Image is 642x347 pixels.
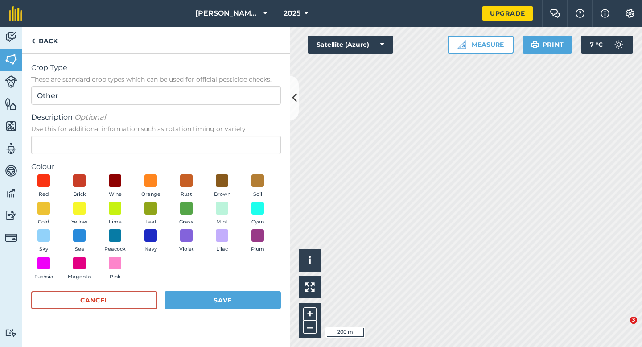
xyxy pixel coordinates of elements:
[31,62,281,73] span: Crop Type
[103,174,128,198] button: Wine
[22,27,66,53] a: Back
[67,174,92,198] button: Brick
[174,202,199,226] button: Grass
[251,245,264,253] span: Plum
[5,231,17,244] img: svg+xml;base64,PD94bWwgdmVyc2lvbj0iMS4wIiBlbmNvZGluZz0idXRmLTgiPz4KPCEtLSBHZW5lcmF0b3I6IEFkb2JlIE...
[174,229,199,253] button: Violet
[625,9,635,18] img: A cog icon
[5,209,17,222] img: svg+xml;base64,PD94bWwgdmVyc2lvbj0iMS4wIiBlbmNvZGluZz0idXRmLTgiPz4KPCEtLSBHZW5lcmF0b3I6IEFkb2JlIE...
[5,186,17,200] img: svg+xml;base64,PD94bWwgdmVyc2lvbj0iMS4wIiBlbmNvZGluZz0idXRmLTgiPz4KPCEtLSBHZW5lcmF0b3I6IEFkb2JlIE...
[210,174,235,198] button: Brown
[5,75,17,88] img: svg+xml;base64,PD94bWwgdmVyc2lvbj0iMS4wIiBlbmNvZGluZz0idXRmLTgiPz4KPCEtLSBHZW5lcmF0b3I6IEFkb2JlIE...
[179,245,194,253] span: Violet
[5,329,17,337] img: svg+xml;base64,PD94bWwgdmVyc2lvbj0iMS4wIiBlbmNvZGluZz0idXRmLTgiPz4KPCEtLSBHZW5lcmF0b3I6IEFkb2JlIE...
[308,36,393,54] button: Satellite (Azure)
[195,8,259,19] span: [PERSON_NAME] & Sons LTD
[216,218,228,226] span: Mint
[138,174,163,198] button: Orange
[31,229,56,253] button: Sky
[39,245,48,253] span: Sky
[210,229,235,253] button: Lilac
[103,229,128,253] button: Peacock
[31,124,281,133] span: Use this for additional information such as rotation timing or variety
[5,30,17,44] img: svg+xml;base64,PD94bWwgdmVyc2lvbj0iMS4wIiBlbmNvZGluZz0idXRmLTgiPz4KPCEtLSBHZW5lcmF0b3I6IEFkb2JlIE...
[31,161,281,172] label: Colour
[245,174,270,198] button: Soil
[31,257,56,281] button: Fuchsia
[245,202,270,226] button: Cyan
[109,218,122,226] span: Lime
[482,6,533,21] a: Upgrade
[448,36,514,54] button: Measure
[601,8,609,19] img: svg+xml;base64,PHN2ZyB4bWxucz0iaHR0cDovL3d3dy53My5vcmcvMjAwMC9zdmciIHdpZHRoPSIxNyIgaGVpZ2h0PSIxNy...
[575,9,585,18] img: A question mark icon
[610,36,628,54] img: svg+xml;base64,PD94bWwgdmVyc2lvbj0iMS4wIiBlbmNvZGluZz0idXRmLTgiPz4KPCEtLSBHZW5lcmF0b3I6IEFkb2JlIE...
[251,218,264,226] span: Cyan
[309,255,311,266] span: i
[138,202,163,226] button: Leaf
[141,190,160,198] span: Orange
[457,40,466,49] img: Ruler icon
[303,321,317,334] button: –
[31,202,56,226] button: Gold
[581,36,633,54] button: 7 °C
[103,257,128,281] button: Pink
[67,257,92,281] button: Magenta
[284,8,300,19] span: 2025
[68,273,91,281] span: Magenta
[67,202,92,226] button: Yellow
[71,218,87,226] span: Yellow
[31,36,35,46] img: svg+xml;base64,PHN2ZyB4bWxucz0iaHR0cDovL3d3dy53My5vcmcvMjAwMC9zdmciIHdpZHRoPSI5IiBoZWlnaHQ9IjI0Ii...
[550,9,560,18] img: Two speech bubbles overlapping with the left bubble in the forefront
[5,164,17,178] img: svg+xml;base64,PD94bWwgdmVyc2lvbj0iMS4wIiBlbmNvZGluZz0idXRmLTgiPz4KPCEtLSBHZW5lcmF0b3I6IEFkb2JlIE...
[103,202,128,226] button: Lime
[165,291,281,309] button: Save
[210,202,235,226] button: Mint
[34,273,53,281] span: Fuchsia
[73,190,86,198] span: Brick
[75,245,84,253] span: Sea
[38,218,49,226] span: Gold
[5,53,17,66] img: svg+xml;base64,PHN2ZyB4bWxucz0iaHR0cDovL3d3dy53My5vcmcvMjAwMC9zdmciIHdpZHRoPSI1NiIgaGVpZ2h0PSI2MC...
[612,317,633,338] iframe: Intercom live chat
[138,229,163,253] button: Navy
[31,174,56,198] button: Red
[31,75,281,84] span: These are standard crop types which can be used for official pesticide checks.
[174,174,199,198] button: Rust
[181,190,192,198] span: Rust
[299,249,321,272] button: i
[67,229,92,253] button: Sea
[39,190,49,198] span: Red
[9,6,22,21] img: fieldmargin Logo
[531,39,539,50] img: svg+xml;base64,PHN2ZyB4bWxucz0iaHR0cDovL3d3dy53My5vcmcvMjAwMC9zdmciIHdpZHRoPSIxOSIgaGVpZ2h0PSIyNC...
[214,190,230,198] span: Brown
[144,245,157,253] span: Navy
[74,113,106,121] em: Optional
[104,245,126,253] span: Peacock
[109,190,122,198] span: Wine
[523,36,572,54] button: Print
[145,218,156,226] span: Leaf
[590,36,603,54] span: 7 ° C
[303,307,317,321] button: +
[31,86,281,105] input: Start typing to search for crop type
[5,97,17,111] img: svg+xml;base64,PHN2ZyB4bWxucz0iaHR0cDovL3d3dy53My5vcmcvMjAwMC9zdmciIHdpZHRoPSI1NiIgaGVpZ2h0PSI2MC...
[5,120,17,133] img: svg+xml;base64,PHN2ZyB4bWxucz0iaHR0cDovL3d3dy53My5vcmcvMjAwMC9zdmciIHdpZHRoPSI1NiIgaGVpZ2h0PSI2MC...
[245,229,270,253] button: Plum
[630,317,637,324] span: 3
[5,142,17,155] img: svg+xml;base64,PD94bWwgdmVyc2lvbj0iMS4wIiBlbmNvZGluZz0idXRmLTgiPz4KPCEtLSBHZW5lcmF0b3I6IEFkb2JlIE...
[305,282,315,292] img: Four arrows, one pointing top left, one top right, one bottom right and the last bottom left
[110,273,121,281] span: Pink
[31,112,281,123] span: Description
[216,245,228,253] span: Lilac
[253,190,262,198] span: Soil
[179,218,193,226] span: Grass
[31,291,157,309] button: Cancel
